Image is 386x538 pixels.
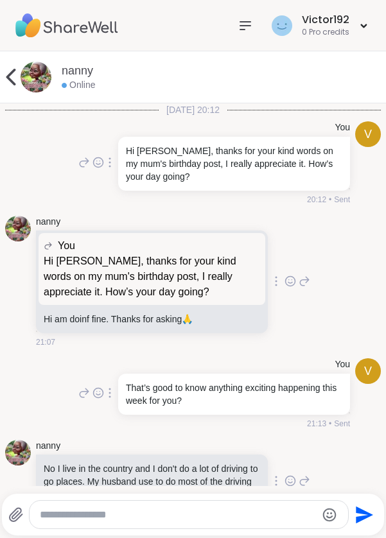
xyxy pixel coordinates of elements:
img: https://sharewell-space-live.sfo3.digitaloceanspaces.com/user-generated/96e0134b-970e-4c49-8a45-e... [5,216,31,241]
img: https://sharewell-space-live.sfo3.digitaloceanspaces.com/user-generated/96e0134b-970e-4c49-8a45-e... [21,62,51,92]
div: 0 Pro credits [302,27,349,38]
span: • [329,194,331,205]
span: Sent [334,194,350,205]
textarea: Type your message [40,508,317,521]
span: V [364,126,372,143]
img: Victor192 [272,15,292,36]
button: Emoji picker [322,507,337,523]
button: Send [349,500,378,529]
a: nanny [36,440,60,453]
a: nanny [36,216,60,229]
span: [DATE] 20:12 [159,103,227,116]
span: Sent [334,418,350,430]
div: Online [62,79,95,92]
a: nanny [62,63,93,79]
h4: You [335,121,350,134]
span: • [329,418,331,430]
p: No I live in the country and I don't do a lot of driving to go places. My husband use to do most ... [44,462,260,501]
span: 20:12 [307,194,326,205]
h4: You [335,358,350,371]
p: That’s good to know anything exciting happening this week for you? [126,381,342,407]
div: Victor192 [302,13,349,27]
span: 🙏 [182,314,193,324]
span: 21:13 [307,418,326,430]
p: Hi am doinf fine. Thanks for asking [44,313,260,325]
span: You [58,238,75,254]
span: V [364,363,372,380]
p: Hi [PERSON_NAME], thanks for your kind words on my mum's birthday post, I really appreciate it. H... [126,144,342,183]
img: ShareWell Nav Logo [15,3,118,48]
p: Hi [PERSON_NAME], thanks for your kind words on my mum's birthday post, I really appreciate it. H... [44,254,260,300]
span: 21:07 [36,336,55,348]
img: https://sharewell-space-live.sfo3.digitaloceanspaces.com/user-generated/96e0134b-970e-4c49-8a45-e... [5,440,31,465]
